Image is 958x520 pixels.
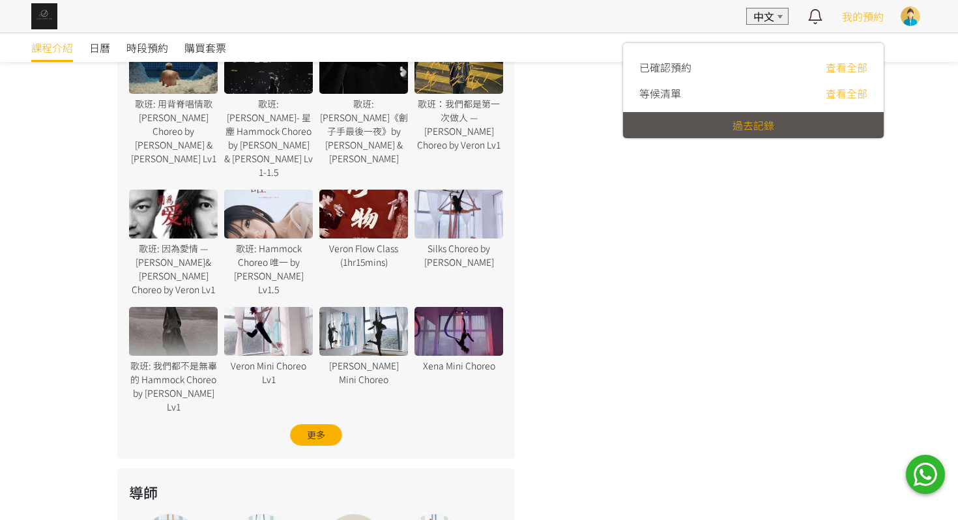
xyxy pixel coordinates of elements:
[31,3,57,29] img: img_61c0148bb0266
[319,359,408,386] div: [PERSON_NAME] Mini Choreo
[224,359,313,386] div: Veron Mini Choreo Lv1
[126,33,168,62] a: 時段預約
[31,40,73,55] span: 課程介紹
[224,97,313,179] div: 歌班: [PERSON_NAME]- 星塵 Hammock Choreo by [PERSON_NAME] & [PERSON_NAME] Lv 1-1.5
[319,242,408,269] div: Veron Flow Class (1hr15mins)
[319,97,408,166] div: 歌班: [PERSON_NAME]《劊子手最後一夜》by [PERSON_NAME] & [PERSON_NAME]
[842,8,884,24] a: 我的預約
[184,33,226,62] a: 購買套票
[126,40,168,55] span: 時段預約
[639,85,681,101] span: 等候清單
[184,40,226,55] span: 購買套票
[414,359,503,373] div: Xena Mini Choreo
[826,59,867,75] a: 查看全部
[129,97,218,166] div: 歌班: 用背脊唱情歌 [PERSON_NAME] Choreo by [PERSON_NAME] & [PERSON_NAME] Lv1
[414,97,503,152] div: 歌班：我們都是第一次做人 — [PERSON_NAME] Choreo by Veron Lv1
[129,359,218,414] div: 歌班: 我們都不是無辜的 Hammock Choreo by [PERSON_NAME] Lv1
[129,482,503,503] h2: 導師
[129,242,218,296] div: 歌班: 因為愛情 — [PERSON_NAME]&[PERSON_NAME] Choreo by Veron Lv1
[290,424,342,446] div: 更多
[31,33,73,62] a: 課程介紹
[224,242,313,296] div: 歌班: Hammock Choreo 唯一 by [PERSON_NAME] Lv1.5
[826,85,867,101] a: 查看全部
[733,117,774,133] a: 過去記錄
[414,242,503,269] div: Silks Choreo by [PERSON_NAME]
[639,59,691,75] span: 已確認預約
[89,33,110,62] a: 日曆
[89,40,110,55] span: 日曆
